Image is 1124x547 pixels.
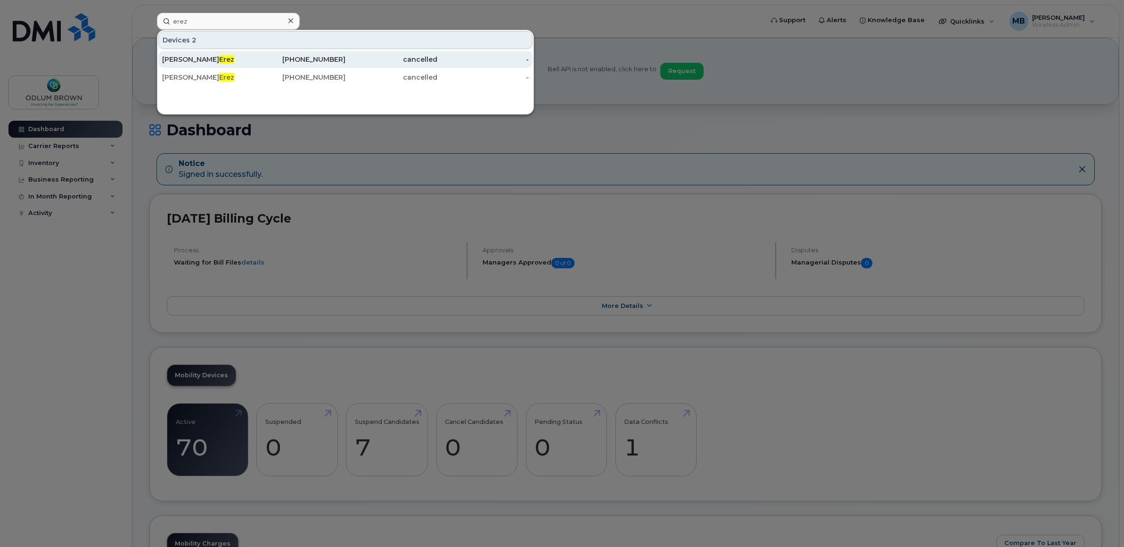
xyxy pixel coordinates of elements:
[158,51,533,68] a: [PERSON_NAME]Erez[PHONE_NUMBER]cancelled-
[437,55,529,64] div: -
[219,55,234,64] span: Erez
[162,73,254,82] div: [PERSON_NAME]
[254,73,346,82] div: [PHONE_NUMBER]
[254,55,346,64] div: [PHONE_NUMBER]
[437,73,529,82] div: -
[192,35,197,45] span: 2
[345,73,437,82] div: cancelled
[158,69,533,86] a: [PERSON_NAME]Erez[PHONE_NUMBER]cancelled-
[219,73,234,82] span: Erez
[345,55,437,64] div: cancelled
[158,31,533,49] div: Devices
[162,55,254,64] div: [PERSON_NAME]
